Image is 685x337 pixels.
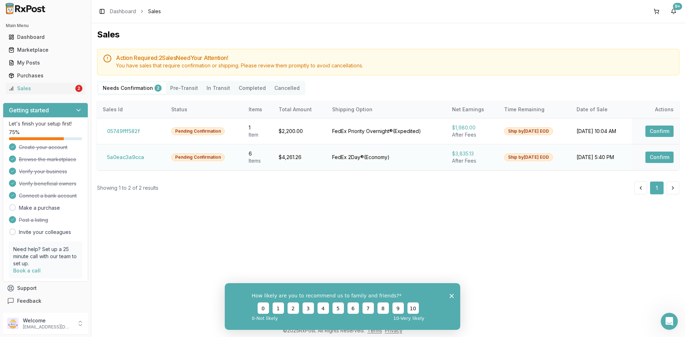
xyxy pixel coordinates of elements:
[249,124,267,131] div: 1
[116,55,673,61] h5: Action Required: 2 Sale s Need Your Attention!
[6,31,85,44] a: Dashboard
[6,69,85,82] a: Purchases
[3,44,88,56] button: Marketplace
[3,31,88,43] button: Dashboard
[661,313,678,330] iframe: Intercom live chat
[3,70,88,81] button: Purchases
[3,57,88,68] button: My Posts
[202,82,234,94] button: In Transit
[7,318,19,329] img: User avatar
[273,101,326,118] th: Total Amount
[332,154,441,161] div: FedEx 2Day® ( Economy )
[452,157,493,164] div: After Fees
[9,46,82,53] div: Marketplace
[23,324,72,330] p: [EMAIL_ADDRESS][DOMAIN_NAME]
[3,3,49,14] img: RxPost Logo
[9,120,82,127] p: Let's finish your setup first!
[6,56,85,69] a: My Posts
[498,101,570,118] th: Time Remaining
[171,153,225,161] div: Pending Confirmation
[19,156,76,163] span: Browse the marketplace
[326,101,446,118] th: Shipping Option
[97,184,158,192] div: Showing 1 to 2 of 2 results
[3,295,88,307] button: Feedback
[19,168,67,175] span: Verify your business
[332,128,441,135] div: FedEx Priority Overnight® ( Expedited )
[504,127,553,135] div: Ship by [DATE] EOD
[19,144,67,151] span: Create your account
[19,229,71,236] a: Invite your colleagues
[97,101,166,118] th: Sales Id
[23,317,72,324] p: Welcome
[6,23,85,29] h2: Main Menu
[9,85,74,92] div: Sales
[452,124,493,131] div: $1,980.00
[645,126,674,137] button: Confirm
[632,101,679,118] th: Actions
[6,44,85,56] a: Marketplace
[452,150,493,157] div: $3,835.13
[571,101,632,118] th: Date of Sale
[650,182,664,194] button: 1
[19,192,77,199] span: Connect a bank account
[116,62,673,69] div: You have sales that require confirmation or shipping. Please review them promptly to avoid cancel...
[9,72,82,79] div: Purchases
[673,3,682,10] div: 9+
[19,180,76,187] span: Verify beneficial owners
[19,216,48,224] span: Post a listing
[9,34,82,41] div: Dashboard
[3,282,88,295] button: Support
[385,327,402,333] a: Privacy
[98,82,166,94] button: Needs Confirmation
[234,82,270,94] button: Completed
[9,129,20,136] span: 75 %
[446,101,498,118] th: Net Earnings
[166,101,243,118] th: Status
[452,131,493,138] div: After Fees
[249,150,267,157] div: 6
[279,154,321,161] div: $4,261.26
[6,82,85,95] a: Sales2
[577,128,626,135] div: [DATE] 10:04 AM
[17,297,41,305] span: Feedback
[243,101,273,118] th: Items
[668,6,679,17] button: 9+
[249,131,267,138] div: Item
[645,152,674,163] button: Confirm
[504,153,553,161] div: Ship by [DATE] EOD
[9,106,49,114] h3: Getting started
[171,127,225,135] div: Pending Confirmation
[103,126,144,137] button: 05749fff582f
[13,246,78,267] p: Need help? Set up a 25 minute call with our team to set up.
[75,85,82,92] div: 2
[166,82,202,94] button: Pre-Transit
[154,85,162,92] div: 2
[19,204,60,211] a: Make a purchase
[97,29,679,40] h1: Sales
[9,59,82,66] div: My Posts
[367,327,382,333] a: Terms
[13,267,41,274] a: Book a call
[279,128,321,135] div: $2,200.00
[270,82,304,94] button: Cancelled
[110,8,136,15] a: Dashboard
[249,157,267,164] div: Item s
[577,154,626,161] div: [DATE] 5:40 PM
[225,283,460,330] iframe: Survey from RxPost
[3,83,88,94] button: Sales2
[103,152,148,163] button: 5a0eac3a9cca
